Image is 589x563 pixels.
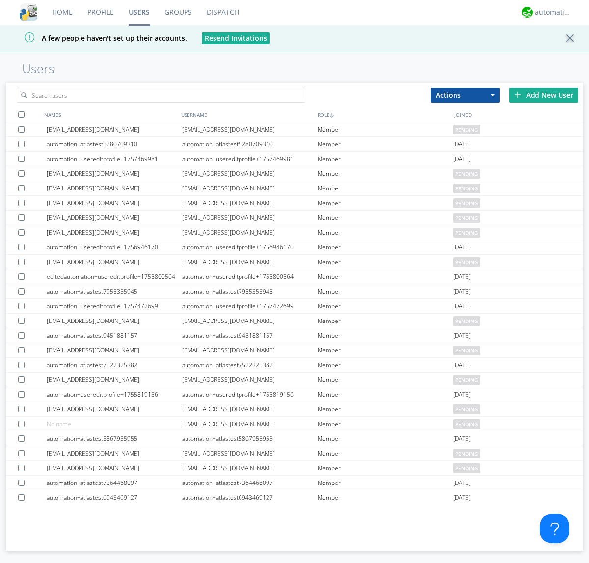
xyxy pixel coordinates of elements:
div: Member [318,255,453,269]
a: [EMAIL_ADDRESS][DOMAIN_NAME][EMAIL_ADDRESS][DOMAIN_NAME]Memberpending [6,122,583,137]
div: [EMAIL_ADDRESS][DOMAIN_NAME] [182,314,318,328]
a: automation+atlastest9451881157automation+atlastest9451881157Member[DATE] [6,328,583,343]
div: automation+atlastest5280709310 [47,137,182,151]
div: Member [318,446,453,460]
div: Member [318,358,453,372]
div: Member [318,328,453,343]
div: [EMAIL_ADDRESS][DOMAIN_NAME] [182,343,318,357]
a: automation+usereditprofile+1757469981automation+usereditprofile+1757469981Member[DATE] [6,152,583,166]
div: automation+usereditprofile+1755800564 [182,269,318,284]
div: automation+usereditprofile+1755819156 [182,387,318,402]
a: editedautomation+usereditprofile+1755800564automation+usereditprofile+1755800564Member[DATE] [6,269,583,284]
span: pending [453,419,480,429]
div: ROLE [315,107,452,122]
div: Member [318,166,453,181]
iframe: Toggle Customer Support [540,514,569,543]
div: automation+usereditprofile+1755819156 [47,387,182,402]
span: pending [453,184,480,193]
div: Member [318,373,453,387]
div: [EMAIL_ADDRESS][DOMAIN_NAME] [47,255,182,269]
div: [EMAIL_ADDRESS][DOMAIN_NAME] [182,196,318,210]
div: automation+usereditprofile+1757472699 [47,299,182,313]
div: Add New User [509,88,578,103]
div: [EMAIL_ADDRESS][DOMAIN_NAME] [182,255,318,269]
span: [DATE] [453,137,471,152]
div: [EMAIL_ADDRESS][DOMAIN_NAME] [47,461,182,475]
a: [EMAIL_ADDRESS][DOMAIN_NAME][EMAIL_ADDRESS][DOMAIN_NAME]Memberpending [6,446,583,461]
span: No name [47,420,71,428]
div: Member [318,476,453,490]
div: [EMAIL_ADDRESS][DOMAIN_NAME] [47,122,182,136]
div: Member [318,137,453,151]
a: [EMAIL_ADDRESS][DOMAIN_NAME][EMAIL_ADDRESS][DOMAIN_NAME]Memberpending [6,314,583,328]
div: automation+atlastest6943469127 [182,490,318,505]
div: Member [318,196,453,210]
div: [EMAIL_ADDRESS][DOMAIN_NAME] [47,196,182,210]
a: automation+atlastest6943469127automation+atlastest6943469127Member[DATE] [6,490,583,505]
div: [EMAIL_ADDRESS][DOMAIN_NAME] [182,181,318,195]
div: [EMAIL_ADDRESS][DOMAIN_NAME] [47,373,182,387]
div: automation+atlastest7364468097 [47,476,182,490]
a: [EMAIL_ADDRESS][DOMAIN_NAME][EMAIL_ADDRESS][DOMAIN_NAME]Memberpending [6,402,583,417]
div: USERNAME [179,107,316,122]
a: automation+atlastest7364468097automation+atlastest7364468097Member[DATE] [6,476,583,490]
a: [EMAIL_ADDRESS][DOMAIN_NAME][EMAIL_ADDRESS][DOMAIN_NAME]Memberpending [6,211,583,225]
div: [EMAIL_ADDRESS][DOMAIN_NAME] [182,166,318,181]
div: Member [318,417,453,431]
div: [EMAIL_ADDRESS][DOMAIN_NAME] [47,181,182,195]
div: automation+atlastest7955355945 [182,284,318,298]
a: automation+usereditprofile+1756946170automation+usereditprofile+1756946170Member[DATE] [6,240,583,255]
span: [DATE] [453,269,471,284]
a: [EMAIL_ADDRESS][DOMAIN_NAME][EMAIL_ADDRESS][DOMAIN_NAME]Memberpending [6,255,583,269]
a: automation+atlastest7955355945automation+atlastest7955355945Member[DATE] [6,284,583,299]
div: [EMAIL_ADDRESS][DOMAIN_NAME] [182,461,318,475]
img: d2d01cd9b4174d08988066c6d424eccd [522,7,533,18]
span: pending [453,346,480,355]
span: [DATE] [453,358,471,373]
input: Search users [17,88,305,103]
div: Member [318,343,453,357]
div: [EMAIL_ADDRESS][DOMAIN_NAME] [182,373,318,387]
span: pending [453,257,480,267]
div: automation+usereditprofile+1757472699 [182,299,318,313]
div: [EMAIL_ADDRESS][DOMAIN_NAME] [182,402,318,416]
div: [EMAIL_ADDRESS][DOMAIN_NAME] [182,211,318,225]
span: pending [453,125,480,134]
div: Member [318,152,453,166]
span: pending [453,169,480,179]
div: [EMAIL_ADDRESS][DOMAIN_NAME] [47,446,182,460]
a: [EMAIL_ADDRESS][DOMAIN_NAME][EMAIL_ADDRESS][DOMAIN_NAME]Memberpending [6,225,583,240]
div: automation+atlas [535,7,572,17]
span: [DATE] [453,284,471,299]
a: [EMAIL_ADDRESS][DOMAIN_NAME][EMAIL_ADDRESS][DOMAIN_NAME]Memberpending [6,343,583,358]
span: pending [453,375,480,385]
div: Member [318,431,453,446]
div: [EMAIL_ADDRESS][DOMAIN_NAME] [182,225,318,240]
a: [EMAIL_ADDRESS][DOMAIN_NAME][EMAIL_ADDRESS][DOMAIN_NAME]Memberpending [6,373,583,387]
div: automation+atlastest7364468097 [182,476,318,490]
div: automation+usereditprofile+1756946170 [182,240,318,254]
a: [EMAIL_ADDRESS][DOMAIN_NAME][EMAIL_ADDRESS][DOMAIN_NAME]Memberpending [6,166,583,181]
img: cddb5a64eb264b2086981ab96f4c1ba7 [20,3,37,21]
span: [DATE] [453,152,471,166]
span: pending [453,404,480,414]
span: pending [453,316,480,326]
div: [EMAIL_ADDRESS][DOMAIN_NAME] [182,446,318,460]
span: pending [453,228,480,238]
div: Member [318,284,453,298]
span: [DATE] [453,299,471,314]
div: [EMAIL_ADDRESS][DOMAIN_NAME] [47,211,182,225]
div: Member [318,181,453,195]
div: NAMES [42,107,179,122]
div: automation+atlastest9451881157 [182,328,318,343]
div: [EMAIL_ADDRESS][DOMAIN_NAME] [47,314,182,328]
a: automation+usereditprofile+1757472699automation+usereditprofile+1757472699Member[DATE] [6,299,583,314]
span: [DATE] [453,387,471,402]
a: [EMAIL_ADDRESS][DOMAIN_NAME][EMAIL_ADDRESS][DOMAIN_NAME]Memberpending [6,461,583,476]
div: Member [318,387,453,402]
div: [EMAIL_ADDRESS][DOMAIN_NAME] [182,417,318,431]
a: [EMAIL_ADDRESS][DOMAIN_NAME][EMAIL_ADDRESS][DOMAIN_NAME]Memberpending [6,181,583,196]
div: JOINED [452,107,589,122]
span: A few people haven't set up their accounts. [7,33,187,43]
div: Member [318,240,453,254]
